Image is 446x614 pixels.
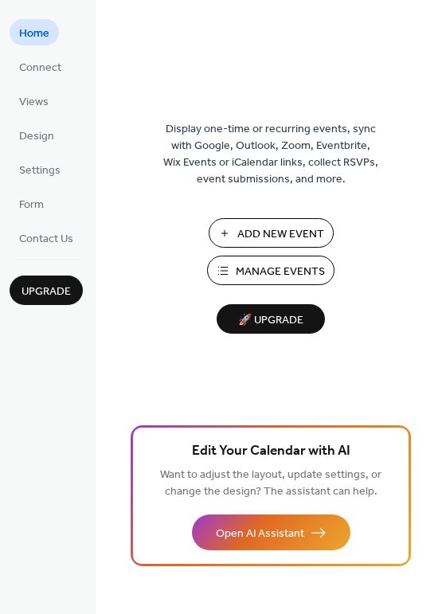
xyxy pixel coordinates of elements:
span: Manage Events [236,264,325,280]
span: 🚀 Upgrade [226,310,315,331]
span: Home [19,25,49,42]
a: Design [10,122,64,148]
button: Upgrade [10,276,83,305]
a: Settings [10,156,70,182]
button: Manage Events [207,256,334,285]
button: Open AI Assistant [192,514,350,550]
a: Form [10,190,53,217]
a: Contact Us [10,225,83,251]
span: Upgrade [22,284,71,300]
span: Design [19,128,54,145]
a: Home [10,19,59,45]
a: Connect [10,53,71,80]
span: Connect [19,60,61,76]
span: Contact Us [19,231,73,248]
span: Display one-time or recurring events, sync with Google, Outlook, Zoom, Eventbrite, Wix Events or ... [163,121,378,188]
button: 🚀 Upgrade [217,304,325,334]
a: Views [10,88,58,114]
span: Edit Your Calendar with AI [192,440,350,463]
span: Views [19,94,49,111]
span: Settings [19,162,61,179]
span: Add New Event [237,226,324,243]
span: Want to adjust the layout, update settings, or change the design? The assistant can help. [160,464,381,503]
span: Form [19,197,44,213]
button: Add New Event [209,218,334,248]
span: Open AI Assistant [216,526,304,542]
